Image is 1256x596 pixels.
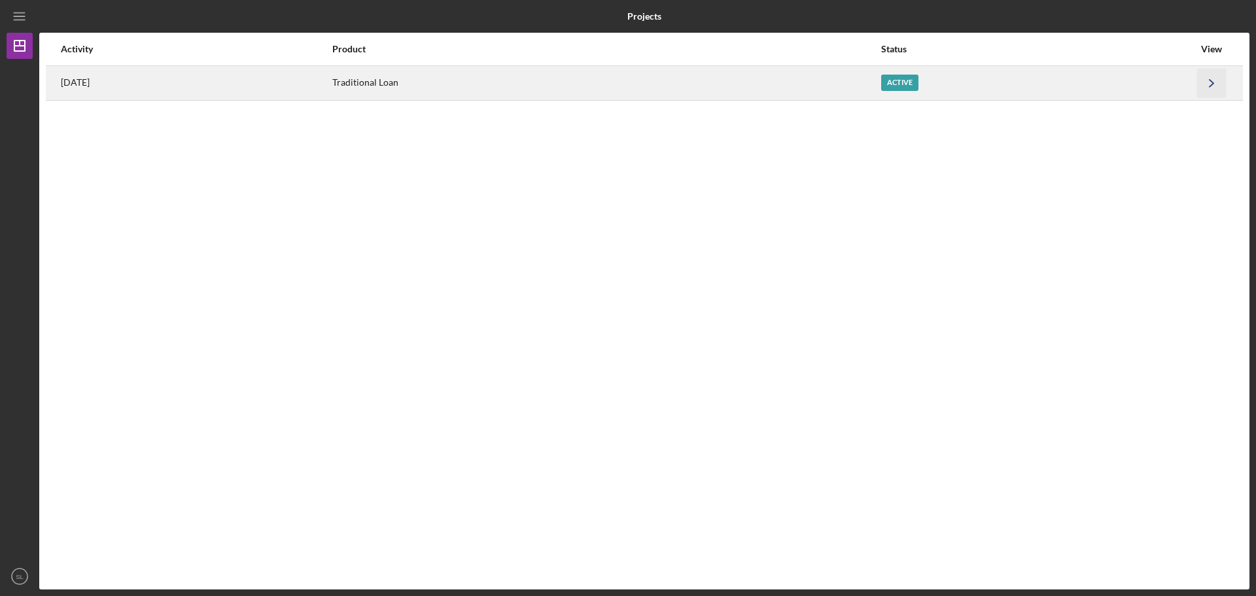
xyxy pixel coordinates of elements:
[627,11,661,22] b: Projects
[61,44,331,54] div: Activity
[16,573,24,580] text: SL
[7,563,33,589] button: SL
[1195,44,1228,54] div: View
[61,77,90,88] time: 2025-07-23 10:40
[332,44,880,54] div: Product
[881,44,1194,54] div: Status
[881,75,918,91] div: Active
[332,67,880,99] div: Traditional Loan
